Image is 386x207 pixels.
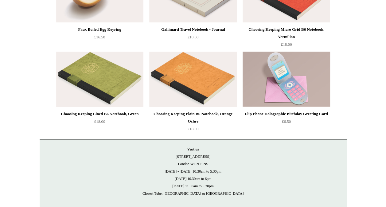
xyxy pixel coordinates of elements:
[281,42,292,47] span: £18.00
[151,110,235,125] div: Choosing Keeping Plain B6 Notebook, Orange Ochre
[56,52,143,107] img: Choosing Keeping Lined B6 Notebook, Green
[188,127,199,131] span: £18.00
[149,52,236,107] img: Choosing Keeping Plain B6 Notebook, Orange Ochre
[56,52,143,107] a: Choosing Keeping Lined B6 Notebook, Green Choosing Keeping Lined B6 Notebook, Green
[58,26,142,33] div: Faux Boiled Egg Keyring
[243,110,330,135] a: Flip Phone Holographic Birthday Greeting Card £6.50
[188,35,199,39] span: £18.00
[46,146,341,197] p: [STREET_ADDRESS] London WC2H 9NS [DATE] - [DATE] 10:30am to 5:30pm [DATE] 10.30am to 6pm [DATE] 1...
[244,110,328,118] div: Flip Phone Holographic Birthday Greeting Card
[56,26,143,51] a: Faux Boiled Egg Keyring £16.50
[94,35,105,39] span: £16.50
[94,119,105,124] span: £18.00
[149,110,236,135] a: Choosing Keeping Plain B6 Notebook, Orange Ochre £18.00
[58,110,142,118] div: Choosing Keeping Lined B6 Notebook, Green
[187,147,199,151] strong: Visit us
[243,26,330,51] a: Choosing Keeping Micro Grid B6 Notebook, Vermilion £18.00
[149,26,236,51] a: Gallimard Travel Notebook - Journal £18.00
[151,26,235,33] div: Gallimard Travel Notebook - Journal
[282,119,291,124] span: £6.50
[149,52,236,107] a: Choosing Keeping Plain B6 Notebook, Orange Ochre Choosing Keeping Plain B6 Notebook, Orange Ochre
[243,52,330,107] a: Flip Phone Holographic Birthday Greeting Card Flip Phone Holographic Birthday Greeting Card
[243,52,330,107] img: Flip Phone Holographic Birthday Greeting Card
[56,110,143,135] a: Choosing Keeping Lined B6 Notebook, Green £18.00
[244,26,328,41] div: Choosing Keeping Micro Grid B6 Notebook, Vermilion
